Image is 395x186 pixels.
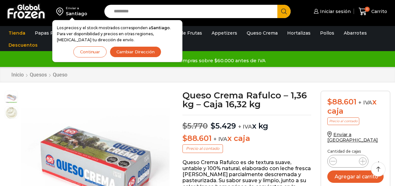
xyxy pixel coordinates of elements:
[163,27,205,39] a: Pulpa de Frutas
[5,91,18,104] span: queso-crema
[73,46,107,57] button: Continuar
[327,97,356,106] bdi: 88.601
[318,8,351,15] span: Iniciar sesión
[182,121,187,130] span: $
[110,46,161,57] button: Cambiar Dirección
[327,117,359,125] p: Precio al contado
[327,97,384,116] div: x caja
[182,91,311,109] h1: Queso Crema Rafulco – 1,36 kg – Caja 16,32 kg
[327,170,384,183] button: Agregar al carrito
[182,134,187,143] span: $
[341,27,370,39] a: Abarrotes
[327,149,384,154] p: Cantidad de cajas
[182,134,311,143] p: x caja
[213,136,227,142] span: + IVA
[284,27,314,39] a: Hortalizas
[327,132,378,143] a: Enviar a [GEOGRAPHIC_DATA]
[211,121,215,130] span: $
[182,115,311,131] p: x kg
[66,6,87,10] div: Enviar a
[342,157,354,166] input: Product quantity
[11,72,24,78] a: Inicio
[365,7,370,12] span: 0
[317,27,337,39] a: Pollos
[244,27,281,39] a: Queso Crema
[211,121,236,130] bdi: 5.429
[182,121,208,130] bdi: 5.770
[327,97,332,106] span: $
[182,144,223,153] p: Precio al contado
[56,6,66,17] img: address-field-icon.svg
[66,10,87,17] div: Santiago
[29,72,47,78] a: Quesos
[208,27,240,39] a: Appetizers
[32,27,67,39] a: Papas Fritas
[52,72,68,78] a: Queso
[151,25,170,30] strong: Santiago
[5,107,18,119] span: queso-crema
[370,8,387,15] span: Carrito
[312,5,351,18] a: Iniciar sesión
[5,27,28,39] a: Tienda
[238,123,252,130] span: + IVA
[357,4,389,19] a: 0 Carrito
[358,99,372,106] span: + IVA
[277,5,291,18] button: Search button
[11,72,68,78] nav: Breadcrumb
[5,39,41,51] a: Descuentos
[57,25,178,43] p: Los precios y el stock mostrados corresponden a . Para ver disponibilidad y precios en otras regi...
[182,134,211,143] bdi: 88.601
